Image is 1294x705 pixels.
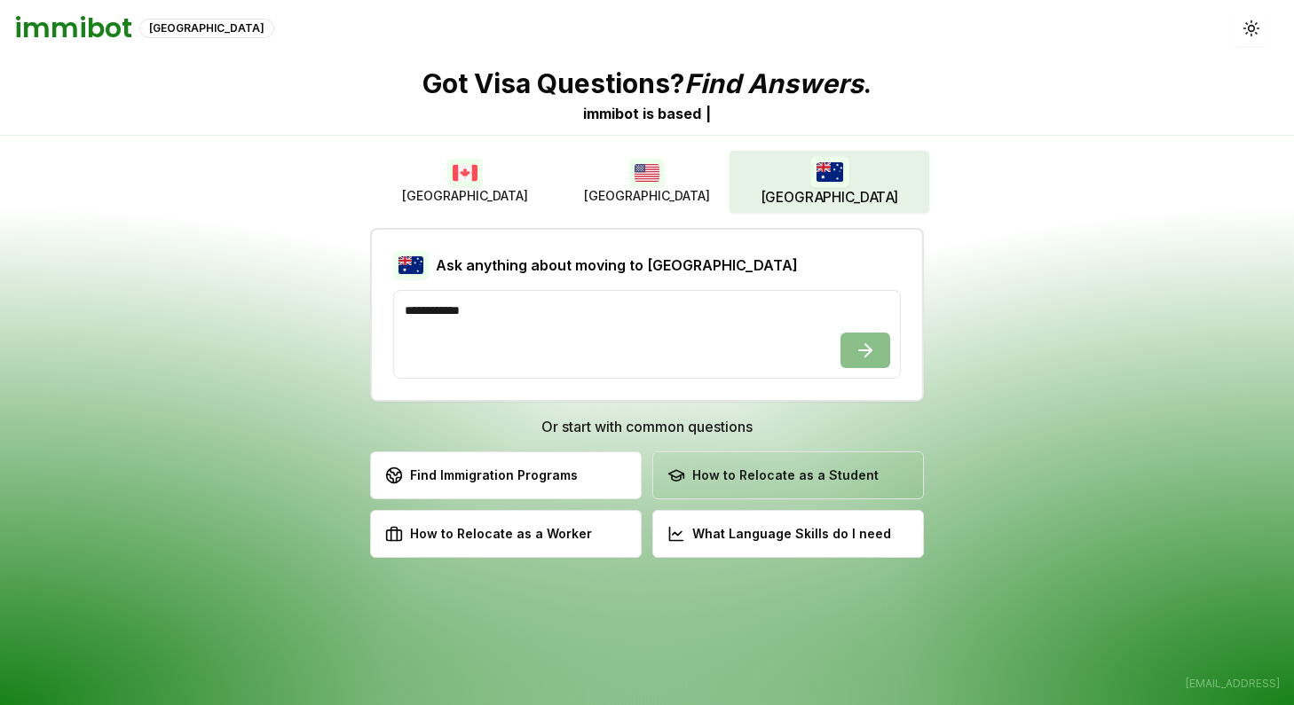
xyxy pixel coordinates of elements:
span: b a s e d [658,105,705,122]
h1: immibot [14,12,132,44]
span: [GEOGRAPHIC_DATA] [760,188,898,208]
img: Australia flag [393,251,429,279]
span: | [706,105,711,122]
span: Find Answers [684,67,864,99]
button: How to Relocate as a Worker [370,510,642,558]
div: What Language Skills do I need [667,525,891,543]
button: How to Relocate as a Student [652,451,924,499]
div: [GEOGRAPHIC_DATA] [139,19,274,38]
img: Australia flag [809,156,848,187]
h3: Or start with common questions [370,416,924,437]
p: [EMAIL_ADDRESS] [1186,677,1280,691]
span: [GEOGRAPHIC_DATA] [402,187,528,205]
div: immibot is [583,103,654,124]
span: [GEOGRAPHIC_DATA] [584,187,710,205]
img: USA flag [629,159,665,187]
div: How to Relocate as a Student [667,466,879,484]
p: Got Visa Questions? . [422,67,872,99]
div: How to Relocate as a Worker [385,525,592,543]
button: Find Immigration Programs [370,451,642,499]
img: Canada flag [447,159,483,187]
h2: Ask anything about moving to [GEOGRAPHIC_DATA] [436,255,798,276]
button: What Language Skills do I need [652,510,924,558]
div: Find Immigration Programs [385,466,578,484]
